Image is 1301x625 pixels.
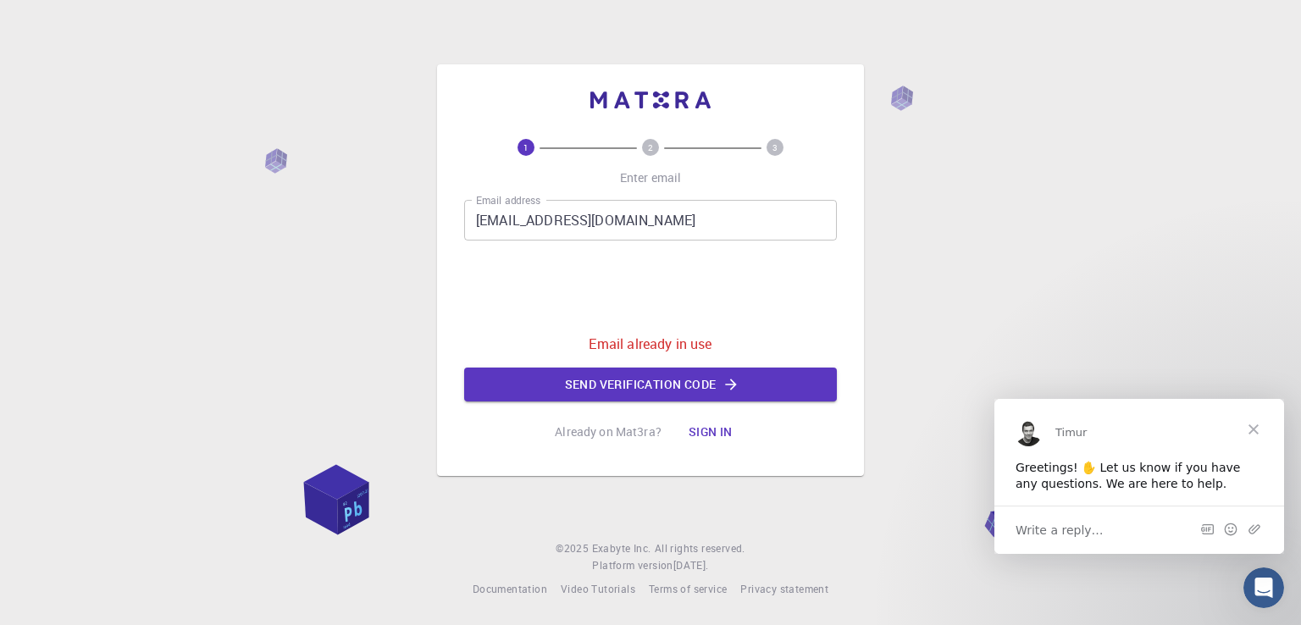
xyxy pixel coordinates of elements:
text: 2 [648,141,653,153]
iframe: reCAPTCHA [522,254,779,320]
a: Documentation [473,581,547,598]
span: Documentation [473,582,547,595]
iframe: Intercom live chat [1243,567,1284,608]
span: [DATE] . [673,558,709,572]
span: © 2025 [556,540,591,557]
a: Video Tutorials [561,581,635,598]
p: Already on Mat3ra? [555,423,662,440]
text: 3 [772,141,778,153]
span: Exabyte Inc. [592,541,651,555]
button: Send verification code [464,368,837,401]
span: Video Tutorials [561,582,635,595]
span: All rights reserved. [655,540,745,557]
a: Exabyte Inc. [592,540,651,557]
button: Sign in [675,415,746,449]
a: Privacy statement [740,581,828,598]
span: Privacy statement [740,582,828,595]
iframe: Intercom live chat message [994,399,1284,554]
p: Enter email [620,169,682,186]
text: 1 [523,141,529,153]
label: Email address [476,193,540,207]
span: Terms of service [649,582,727,595]
a: Terms of service [649,581,727,598]
p: Email already in use [589,334,711,354]
a: [DATE]. [673,557,709,574]
span: Platform version [592,557,673,574]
